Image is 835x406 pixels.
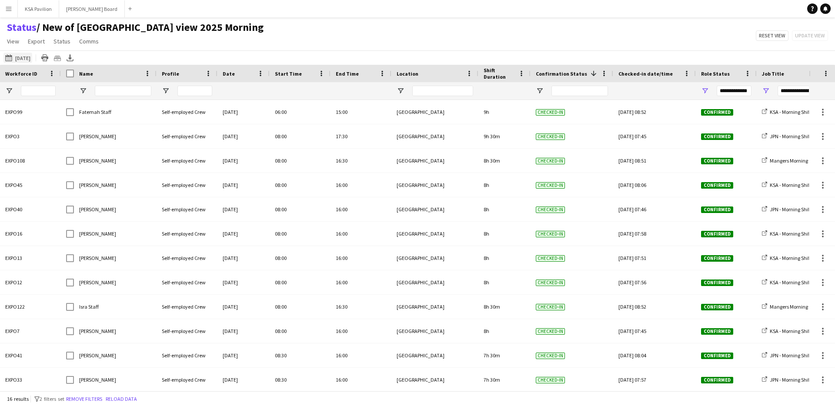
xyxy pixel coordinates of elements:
span: Mangers Morning [770,303,808,310]
span: JPN - Morning Shift [770,376,811,383]
span: Profile [162,70,179,77]
span: Checked-in [536,255,565,262]
div: [GEOGRAPHIC_DATA] [391,149,478,173]
div: 15:00 [331,100,391,124]
span: [PERSON_NAME] [79,279,116,286]
div: [GEOGRAPHIC_DATA] [391,368,478,392]
button: Open Filter Menu [701,87,709,95]
div: 8h [478,197,531,221]
span: KSA - Morning Shift [770,279,811,286]
span: Location [397,70,418,77]
span: Confirmed [701,353,733,359]
div: 16:00 [331,270,391,294]
div: 08:30 [270,343,331,367]
div: Self-employed Crew [157,246,217,270]
div: [DATE] 07:58 [618,222,691,246]
div: [DATE] 07:56 [618,270,691,294]
div: 06:00 [270,100,331,124]
a: KSA - Morning Shift [762,230,811,237]
span: [PERSON_NAME] [79,157,116,164]
div: 16:00 [331,222,391,246]
span: Name [79,70,93,77]
span: Confirmation Status [536,70,587,77]
span: Confirmed [701,304,733,310]
span: View [7,37,19,45]
span: Confirmed [701,206,733,213]
div: Self-employed Crew [157,197,217,221]
div: 16:30 [331,295,391,319]
a: Comms [76,36,102,47]
a: Export [24,36,48,47]
a: KSA - Morning Shift [762,182,811,188]
span: Fatemah Staff [79,109,111,115]
div: [GEOGRAPHIC_DATA] [391,270,478,294]
button: Remove filters [64,394,104,404]
span: [PERSON_NAME] [79,133,116,140]
div: 17:30 [331,124,391,148]
div: Self-employed Crew [157,222,217,246]
span: [PERSON_NAME] [79,352,116,359]
button: Open Filter Menu [536,87,544,95]
div: 8h [478,319,531,343]
div: [DATE] 07:45 [618,319,691,343]
span: Comms [79,37,99,45]
span: Confirmed [701,133,733,140]
div: 08:00 [270,270,331,294]
div: [DATE] [217,368,270,392]
a: Status [50,36,74,47]
div: 8h 30m [478,149,531,173]
span: [PERSON_NAME] [79,230,116,237]
a: Mangers Morning [762,303,808,310]
div: [GEOGRAPHIC_DATA] [391,197,478,221]
div: [DATE] 08:51 [618,149,691,173]
div: 7h 30m [478,368,531,392]
button: Open Filter Menu [162,87,170,95]
div: Self-employed Crew [157,319,217,343]
span: KSA - Morning Shift [770,109,811,115]
div: [DATE] 08:06 [618,173,691,197]
div: 16:00 [331,246,391,270]
div: [DATE] 08:04 [618,343,691,367]
app-action-btn: Export XLSX [65,53,75,63]
div: [DATE] 07:46 [618,197,691,221]
span: Status [53,37,70,45]
input: Profile Filter Input [177,86,212,96]
div: 08:00 [270,149,331,173]
div: [GEOGRAPHIC_DATA] [391,319,478,343]
div: 7h 30m [478,343,531,367]
div: Self-employed Crew [157,173,217,197]
a: KSA - Morning Shift [762,328,811,334]
div: 08:00 [270,246,331,270]
span: Start Time [275,70,302,77]
div: [DATE] [217,149,270,173]
div: 16:00 [331,319,391,343]
span: [PERSON_NAME] [79,206,116,213]
div: 8h [478,173,531,197]
span: Shift Duration [484,67,515,80]
button: Open Filter Menu [397,87,404,95]
span: JPN - Morning Shift [770,133,811,140]
div: [GEOGRAPHIC_DATA] [391,222,478,246]
a: KSA - Morning Shift [762,279,811,286]
span: Confirmed [701,280,733,286]
div: Self-employed Crew [157,149,217,173]
div: 08:30 [270,368,331,392]
span: KSA - Morning Shift [770,230,811,237]
div: [GEOGRAPHIC_DATA] [391,295,478,319]
div: 8h [478,246,531,270]
div: [DATE] [217,197,270,221]
span: Confirmed [701,182,733,189]
div: 08:00 [270,295,331,319]
span: Isra Staff [79,303,99,310]
div: [DATE] 07:57 [618,368,691,392]
span: Confirmed [701,328,733,335]
div: 8h 30m [478,295,531,319]
span: Confirmed [701,109,733,116]
div: [DATE] [217,100,270,124]
span: Checked-in date/time [618,70,673,77]
span: Checked-in [536,109,565,116]
div: [DATE] [217,270,270,294]
div: 08:00 [270,197,331,221]
span: 2 filters set [40,396,64,402]
span: Job Title [762,70,784,77]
